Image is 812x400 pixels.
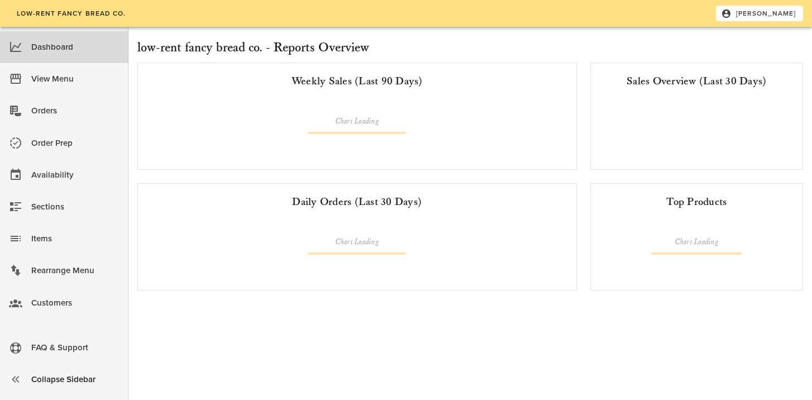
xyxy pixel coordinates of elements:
div: Top Products [600,193,794,211]
div: Collapse Sidebar [31,370,120,389]
div: View Menu [31,70,120,88]
div: FAQ & Support [31,339,120,357]
button: [PERSON_NAME] [716,6,803,21]
div: Chart Loading [308,116,406,127]
a: low-rent fancy bread co. [9,6,133,21]
div: Weekly Sales (Last 90 Days) [147,72,567,90]
div: Chart Loading [308,237,406,248]
div: Customers [31,294,120,312]
div: Dashboard [31,38,120,56]
h2: low-rent fancy bread co. - Reports Overview [137,38,803,58]
div: Chart Loading [651,237,742,248]
div: Sales Overview (Last 30 Days) [600,72,794,90]
span: low-rent fancy bread co. [16,9,126,17]
span: [PERSON_NAME] [723,8,796,18]
div: Rearrange Menu [31,261,120,280]
div: Order Prep [31,134,120,153]
div: Shop Settings [31,326,120,344]
div: Items [31,230,120,248]
div: Orders [31,102,120,120]
div: Sections [31,198,120,216]
div: Availability [31,166,120,184]
div: Daily Orders (Last 30 Days) [147,193,567,211]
